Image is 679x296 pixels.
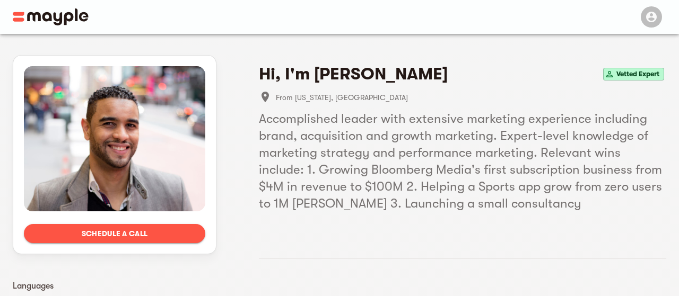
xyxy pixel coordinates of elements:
[259,64,448,85] h4: Hi, I'm [PERSON_NAME]
[276,91,666,104] span: From [US_STATE], [GEOGRAPHIC_DATA]
[24,224,205,243] button: Schedule a call
[612,68,664,80] span: Vetted Expert
[32,227,197,240] span: Schedule a call
[634,12,666,20] span: Menu
[259,110,666,212] h5: Accomplished leader with extensive marketing experience including brand, acquisition and growth m...
[13,8,89,25] img: Main logo
[13,280,216,292] p: Languages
